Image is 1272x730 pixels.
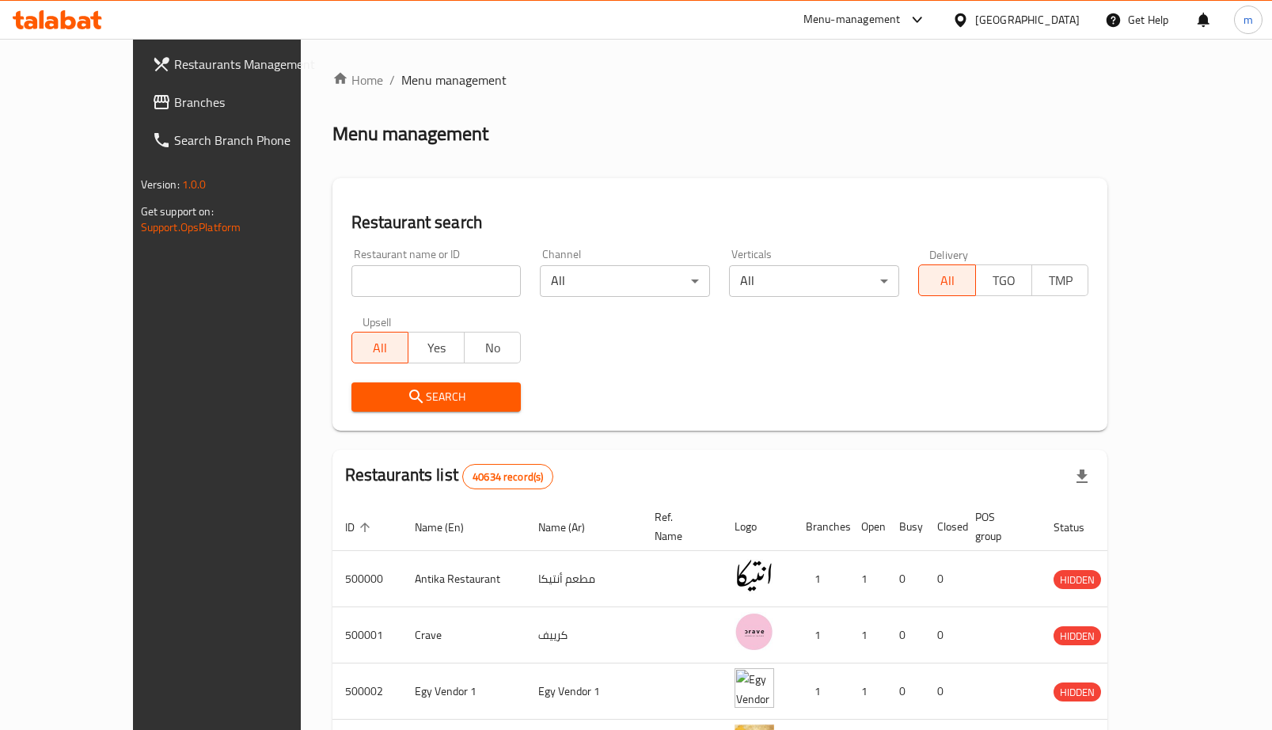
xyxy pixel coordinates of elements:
[793,607,849,663] td: 1
[364,387,509,407] span: Search
[351,211,1089,234] h2: Restaurant search
[401,70,507,89] span: Menu management
[1054,683,1101,701] span: HIDDEN
[1031,264,1088,296] button: TMP
[925,663,963,720] td: 0
[1054,682,1101,701] div: HIDDEN
[735,612,774,652] img: Crave
[402,607,526,663] td: Crave
[408,332,465,363] button: Yes
[1054,626,1101,645] div: HIDDEN
[540,265,710,297] div: All
[887,551,925,607] td: 0
[463,470,552,485] span: 40634 record(s)
[141,174,180,195] span: Version:
[415,336,458,359] span: Yes
[538,518,606,537] span: Name (Ar)
[1054,571,1101,589] span: HIDDEN
[141,217,241,238] a: Support.OpsPlatform
[526,551,642,607] td: مطعم أنتيكا
[735,668,774,708] img: Egy Vendor 1
[793,663,849,720] td: 1
[849,607,887,663] td: 1
[925,551,963,607] td: 0
[655,508,703,546] span: Ref. Name
[849,551,887,607] td: 1
[402,551,526,607] td: Antika Restaurant
[793,503,849,551] th: Branches
[918,264,975,296] button: All
[471,336,514,359] span: No
[735,556,774,595] img: Antika Restaurant
[793,551,849,607] td: 1
[849,503,887,551] th: Open
[887,607,925,663] td: 0
[182,174,207,195] span: 1.0.0
[174,131,332,150] span: Search Branch Phone
[849,663,887,720] td: 1
[464,332,521,363] button: No
[1054,627,1101,645] span: HIDDEN
[1054,518,1105,537] span: Status
[332,607,402,663] td: 500001
[803,10,901,29] div: Menu-management
[1063,458,1101,496] div: Export file
[975,264,1032,296] button: TGO
[351,332,408,363] button: All
[1244,11,1253,29] span: m
[359,336,402,359] span: All
[929,249,969,260] label: Delivery
[975,11,1080,29] div: [GEOGRAPHIC_DATA]
[402,663,526,720] td: Egy Vendor 1
[174,55,332,74] span: Restaurants Management
[139,121,345,159] a: Search Branch Phone
[141,201,214,222] span: Get support on:
[982,269,1026,292] span: TGO
[526,607,642,663] td: كرييف
[139,45,345,83] a: Restaurants Management
[332,70,1108,89] nav: breadcrumb
[925,503,963,551] th: Closed
[1054,570,1101,589] div: HIDDEN
[332,551,402,607] td: 500000
[351,382,522,412] button: Search
[722,503,793,551] th: Logo
[174,93,332,112] span: Branches
[363,316,392,327] label: Upsell
[332,663,402,720] td: 500002
[887,503,925,551] th: Busy
[345,463,554,489] h2: Restaurants list
[332,121,488,146] h2: Menu management
[887,663,925,720] td: 0
[526,663,642,720] td: Egy Vendor 1
[729,265,899,297] div: All
[462,464,553,489] div: Total records count
[139,83,345,121] a: Branches
[975,508,1022,546] span: POS group
[925,269,969,292] span: All
[345,518,375,537] span: ID
[351,265,522,297] input: Search for restaurant name or ID..
[415,518,484,537] span: Name (En)
[925,607,963,663] td: 0
[389,70,395,89] li: /
[332,70,383,89] a: Home
[1038,269,1082,292] span: TMP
